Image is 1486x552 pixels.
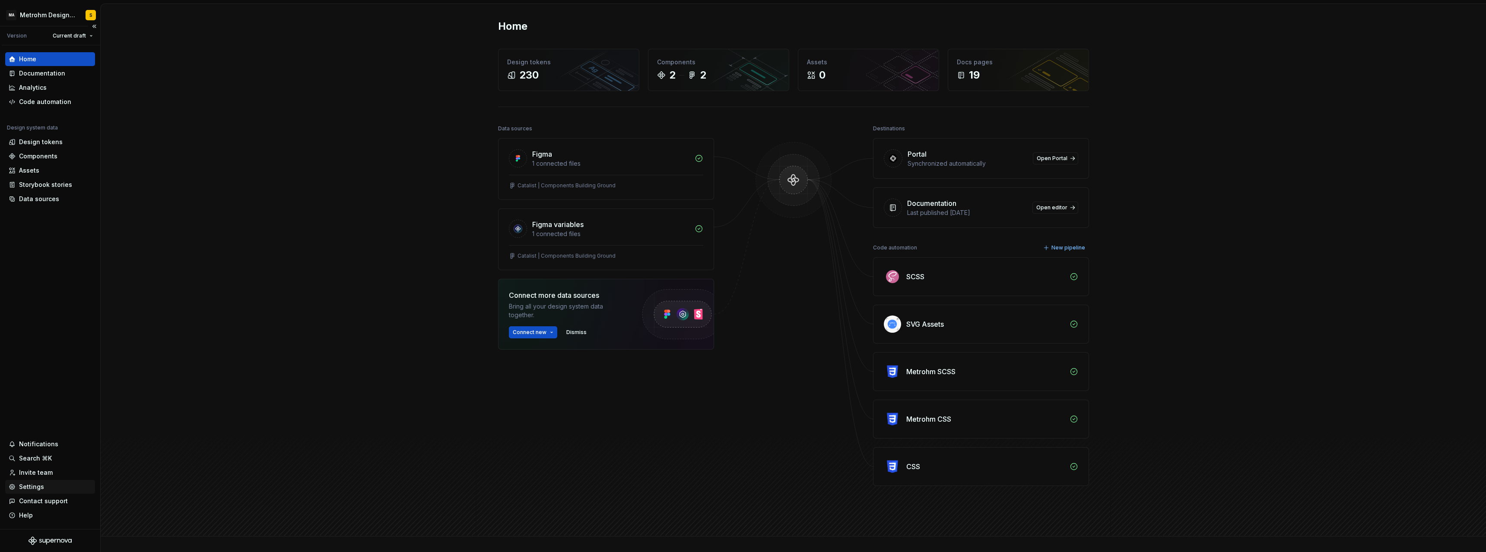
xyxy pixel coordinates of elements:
[88,20,100,32] button: Collapse sidebar
[6,10,16,20] div: MA
[507,58,630,66] div: Design tokens
[19,166,39,175] div: Assets
[532,219,584,230] div: Figma variables
[29,536,72,545] svg: Supernova Logo
[1033,152,1078,164] a: Open Portal
[19,468,53,477] div: Invite team
[906,271,924,282] div: SCSS
[1037,155,1067,162] span: Open Portal
[5,192,95,206] a: Data sources
[19,138,63,146] div: Design tokens
[7,32,27,39] div: Version
[5,508,95,522] button: Help
[908,159,1028,168] div: Synchronized automatically
[798,49,939,91] a: Assets0
[498,49,639,91] a: Design tokens230
[5,52,95,66] a: Home
[1036,204,1067,211] span: Open editor
[532,159,689,168] div: 1 connected files
[7,124,58,131] div: Design system data
[969,68,980,82] div: 19
[19,454,52,463] div: Search ⌘K
[498,19,527,33] h2: Home
[53,32,86,39] span: Current draft
[49,30,97,42] button: Current draft
[498,123,532,135] div: Data sources
[509,326,557,338] button: Connect new
[5,135,95,149] a: Design tokens
[5,178,95,192] a: Storybook stories
[669,68,676,82] div: 2
[807,58,930,66] div: Assets
[1032,202,1078,214] a: Open editor
[957,58,1080,66] div: Docs pages
[19,497,68,505] div: Contact support
[2,6,98,24] button: MAMetrohm Design SystemS
[908,149,927,159] div: Portal
[1041,242,1089,254] button: New pipeline
[20,11,75,19] div: Metrohm Design System
[19,180,72,189] div: Storybook stories
[498,208,714,270] a: Figma variables1 connected filesCatalist | Components Building Ground
[19,69,65,78] div: Documentation
[873,123,905,135] div: Destinations
[5,66,95,80] a: Documentation
[19,195,59,203] div: Data sources
[657,58,780,66] div: Components
[19,152,57,161] div: Components
[513,329,546,336] span: Connect new
[19,511,33,520] div: Help
[907,208,1027,217] div: Last published [DATE]
[518,182,616,189] div: Catalist | Components Building Ground
[5,494,95,508] button: Contact support
[5,149,95,163] a: Components
[19,83,47,92] div: Analytics
[948,49,1089,91] a: Docs pages19
[700,68,706,82] div: 2
[19,483,44,491] div: Settings
[5,480,95,494] a: Settings
[5,164,95,177] a: Assets
[5,466,95,479] a: Invite team
[19,440,58,448] div: Notifications
[89,12,92,19] div: S
[519,68,539,82] div: 230
[819,68,826,82] div: 0
[509,302,626,319] div: Bring all your design system data together.
[19,55,36,63] div: Home
[566,329,587,336] span: Dismiss
[5,81,95,95] a: Analytics
[509,290,626,300] div: Connect more data sources
[907,198,956,208] div: Documentation
[5,437,95,451] button: Notifications
[906,366,956,377] div: Metrohm SCSS
[873,242,917,254] div: Code automation
[532,149,552,159] div: Figma
[19,98,71,106] div: Code automation
[562,326,591,338] button: Dismiss
[906,319,944,329] div: SVG Assets
[5,451,95,465] button: Search ⌘K
[648,49,789,91] a: Components22
[498,138,714,200] a: Figma1 connected filesCatalist | Components Building Ground
[906,461,920,472] div: CSS
[906,414,951,424] div: Metrohm CSS
[1051,244,1085,251] span: New pipeline
[5,95,95,109] a: Code automation
[518,252,616,259] div: Catalist | Components Building Ground
[532,230,689,238] div: 1 connected files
